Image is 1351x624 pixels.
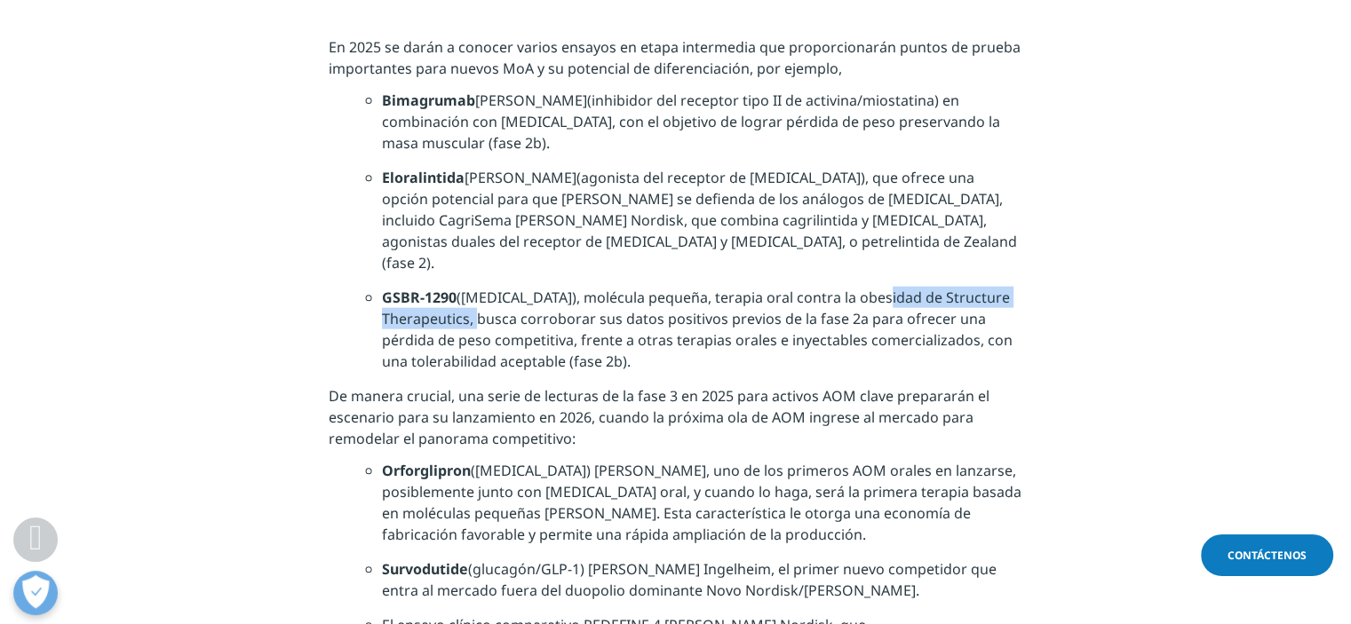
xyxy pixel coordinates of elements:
[382,91,475,110] font: Bimagrumab
[382,559,468,579] font: Survodutide
[1201,534,1333,576] a: Contáctenos
[475,91,587,110] font: [PERSON_NAME]
[382,309,1013,371] font: , busca corroborar sus datos positivos previos de la fase 2a para ofrecer una pérdida de peso com...
[382,461,1021,544] font: , uno de los primeros AOM orales en lanzarse, posiblemente junto con [MEDICAL_DATA] oral, y cuand...
[382,91,1000,153] font: (inhibidor del receptor tipo II de activina/miostatina) en combinación con [MEDICAL_DATA], con el...
[465,168,576,187] font: [PERSON_NAME]
[382,168,465,187] font: Eloralintida
[1228,548,1307,563] font: Contáctenos
[13,571,58,615] button: Abrir preferencias
[329,37,1021,78] font: En 2025 se darán a conocer varios ensayos en etapa intermedia que proporcionarán puntos de prueba...
[329,386,989,448] font: De manera crucial, una serie de lecturas de la fase 3 en 2025 para activos AOM clave prepararán e...
[382,559,997,600] font: , el primer nuevo competidor que entra al mercado fuera del duopolio dominante Novo Nordisk/[PERS...
[382,461,471,480] font: Orforglipron
[471,461,706,480] font: ([MEDICAL_DATA]) [PERSON_NAME]
[468,559,771,579] font: (glucagón/GLP-1) [PERSON_NAME] Ingelheim
[382,168,1017,273] font: (agonista del receptor de [MEDICAL_DATA]), que ofrece una opción potencial para que [PERSON_NAME]...
[382,288,1010,328] font: ([MEDICAL_DATA]), molécula pequeña, terapia oral contra la obesidad de Structure Therapeutics
[382,288,457,307] font: GSBR-1290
